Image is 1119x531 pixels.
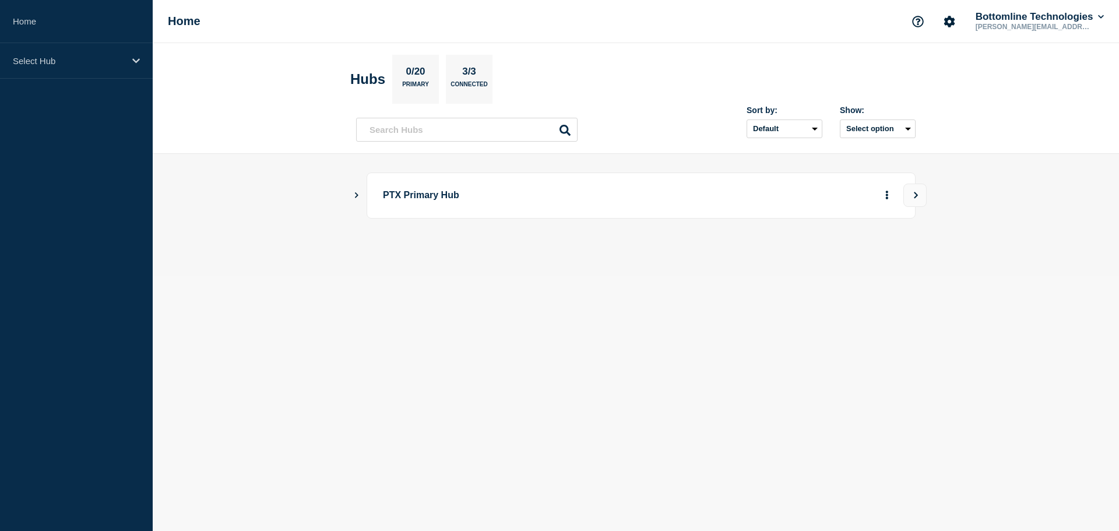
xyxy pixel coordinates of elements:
[906,9,930,34] button: Support
[13,56,125,66] p: Select Hub
[350,71,385,87] h2: Hubs
[747,119,822,138] select: Sort by
[356,118,578,142] input: Search Hubs
[383,185,705,206] p: PTX Primary Hub
[937,9,962,34] button: Account settings
[402,81,429,93] p: Primary
[840,119,916,138] button: Select option
[973,23,1095,31] p: [PERSON_NAME][EMAIL_ADDRESS][PERSON_NAME][DOMAIN_NAME]
[747,106,822,115] div: Sort by:
[354,191,360,200] button: Show Connected Hubs
[973,11,1106,23] button: Bottomline Technologies
[458,66,481,81] p: 3/3
[451,81,487,93] p: Connected
[168,15,200,28] h1: Home
[840,106,916,115] div: Show:
[879,185,895,206] button: More actions
[402,66,430,81] p: 0/20
[903,184,927,207] button: View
